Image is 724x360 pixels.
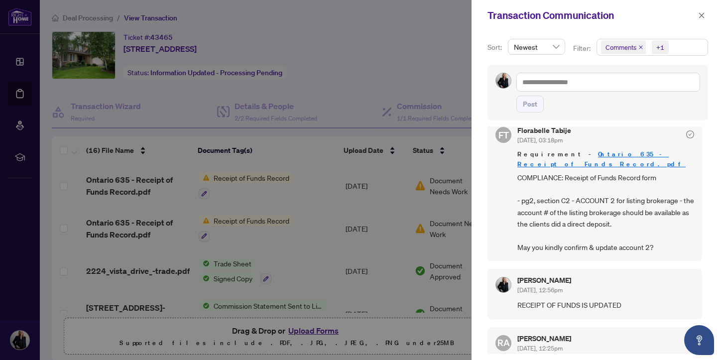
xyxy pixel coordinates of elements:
[656,42,664,52] div: +1
[497,336,510,350] span: RA
[498,128,509,142] span: FT
[517,150,686,168] a: Ontario 635 - Receipt of Funds Record.pdf
[517,149,694,169] span: Requirement -
[684,325,714,355] button: Open asap
[517,172,694,253] span: COMPLIANCE: Receipt of Funds Record form - pg2, section C2 - ACCOUNT 2 for listing brokerage - th...
[516,96,544,113] button: Post
[517,127,571,134] h5: Florabelle Tabije
[605,42,636,52] span: Comments
[517,335,571,342] h5: [PERSON_NAME]
[638,45,643,50] span: close
[517,277,571,284] h5: [PERSON_NAME]
[487,8,695,23] div: Transaction Communication
[601,40,646,54] span: Comments
[514,39,559,54] span: Newest
[496,73,511,88] img: Profile Icon
[698,12,705,19] span: close
[686,130,694,138] span: check-circle
[517,299,694,311] span: RECEIPT OF FUNDS IS UPDATED
[517,345,563,352] span: [DATE], 12:25pm
[573,43,592,54] p: Filter:
[517,286,563,294] span: [DATE], 12:56pm
[487,42,504,53] p: Sort:
[496,277,511,292] img: Profile Icon
[517,136,563,144] span: [DATE], 03:18pm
